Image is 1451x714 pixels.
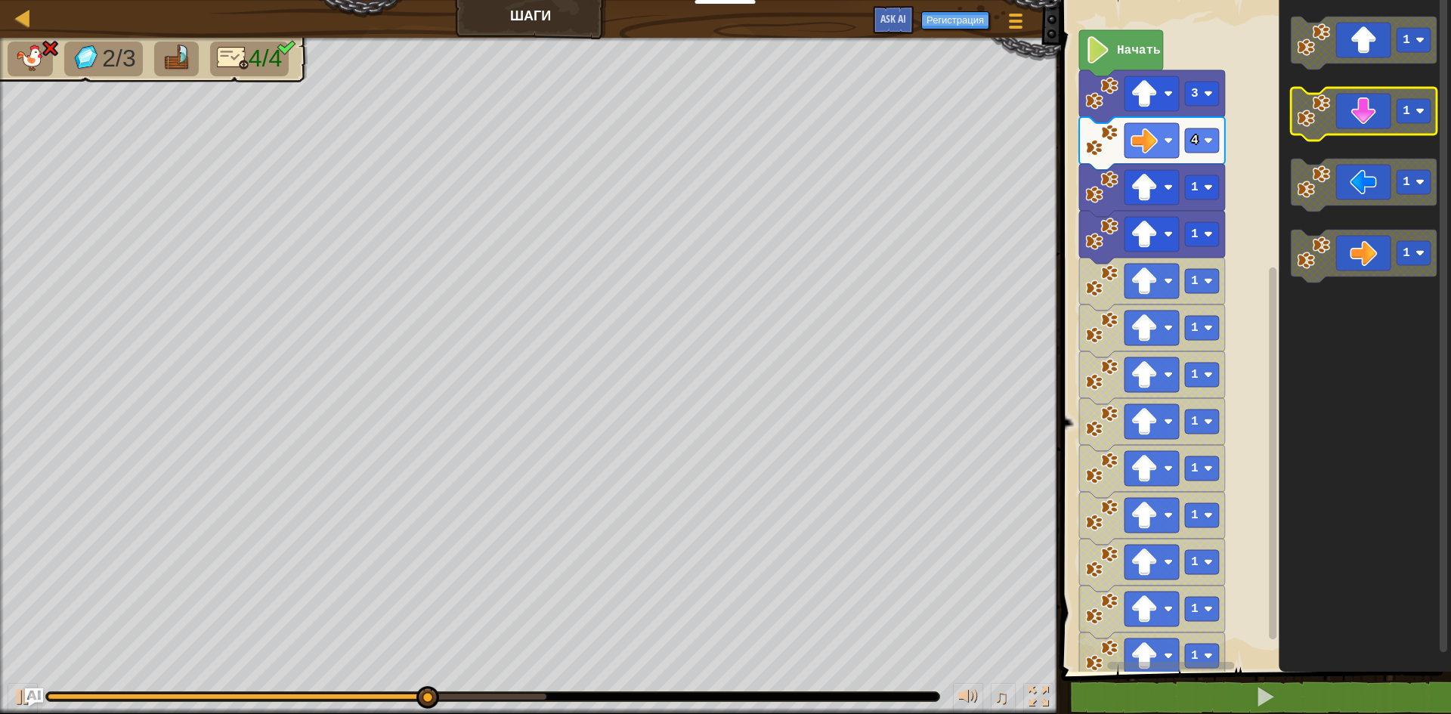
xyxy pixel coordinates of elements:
[8,683,38,714] button: Ctrl + P: Play
[1191,227,1199,241] text: 1
[994,685,1009,708] span: ♫
[1191,181,1199,194] text: 1
[1403,246,1410,260] text: 1
[154,42,200,76] li: Иди к кресту
[1117,44,1161,57] text: Начать
[1191,508,1199,522] text: 1
[1191,368,1199,382] text: 1
[249,45,282,72] span: 4/4
[1191,649,1199,663] text: 1
[880,11,906,26] span: Ask AI
[1403,175,1410,189] text: 1
[1191,462,1199,475] text: 1
[1191,555,1199,569] text: 1
[1403,104,1410,118] text: 1
[64,42,143,76] li: Соберите драгоценные камни.
[210,42,289,76] li: Только четыре строки кода
[1403,33,1410,47] text: 1
[873,6,914,34] button: Ask AI
[1191,274,1199,288] text: 1
[991,683,1016,714] button: ♫
[1191,87,1199,100] text: 3
[1191,602,1199,616] text: 1
[1191,321,1199,335] text: 1
[921,11,989,29] button: Регистрация
[953,683,983,714] button: Регулировать громкость
[8,42,53,76] li: Ваш герой должен выжить.
[1023,683,1053,714] button: Переключить полноэкранный режим
[997,6,1035,42] button: Показать меню игры
[1191,134,1199,147] text: 4
[25,688,43,706] button: Ask AI
[102,45,135,72] span: 2/3
[1191,415,1199,428] text: 1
